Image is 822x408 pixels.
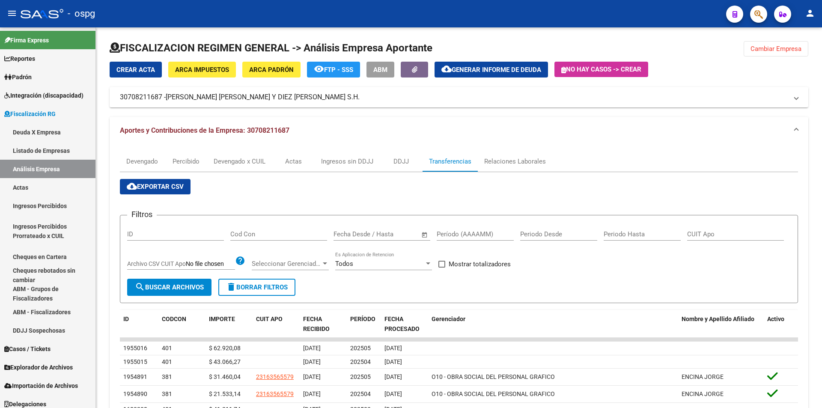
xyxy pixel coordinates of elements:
span: IMPORTE [209,316,235,322]
button: FTP - SSS [307,62,360,77]
mat-panel-title: 30708211687 - [120,92,788,102]
span: 1954891 [123,373,147,380]
mat-icon: menu [7,8,17,18]
span: Cambiar Empresa [751,45,801,53]
span: 1955016 [123,345,147,351]
span: [DATE] [384,390,402,397]
button: Generar informe de deuda [435,62,548,77]
span: 202504 [350,358,371,365]
button: Crear Acta [110,62,162,77]
datatable-header-cell: IMPORTE [205,310,253,338]
span: PERÍODO [350,316,375,322]
div: DDJJ [393,157,409,166]
span: 202505 [350,373,371,380]
mat-expansion-panel-header: 30708211687 -[PERSON_NAME] [PERSON_NAME] Y DIEZ [PERSON_NAME] S.H. [110,87,808,107]
span: ENCINA JORGE [682,373,724,380]
span: Generar informe de deuda [452,66,541,74]
div: Transferencias [429,157,471,166]
mat-icon: person [805,8,815,18]
span: 401 [162,358,172,365]
span: 202504 [350,390,371,397]
span: 23163565579 [256,373,294,380]
span: 381 [162,373,172,380]
button: Open calendar [420,230,430,240]
span: $ 43.066,27 [209,358,241,365]
span: - ospg [68,4,95,23]
span: O10 - OBRA SOCIAL DEL PERSONAL GRAFICO [432,373,555,380]
div: Percibido [173,157,200,166]
span: 1954890 [123,390,147,397]
span: 202505 [350,345,371,351]
span: [DATE] [384,373,402,380]
datatable-header-cell: PERÍODO [347,310,381,338]
span: Todos [335,260,353,268]
button: Cambiar Empresa [744,41,808,57]
span: Mostrar totalizadores [449,259,511,269]
span: Activo [767,316,784,322]
button: Exportar CSV [120,179,191,194]
mat-icon: delete [226,282,236,292]
input: Start date [334,230,361,238]
datatable-header-cell: FECHA PROCESADO [381,310,428,338]
span: Nombre y Apellido Afiliado [682,316,754,322]
span: CUIT APO [256,316,283,322]
div: Ingresos sin DDJJ [321,157,373,166]
span: ARCA Padrón [249,66,294,74]
span: No hay casos -> Crear [561,66,641,73]
datatable-header-cell: CODCON [158,310,188,338]
span: ENCINA JORGE [682,390,724,397]
mat-expansion-panel-header: Aportes y Contribuciones de la Empresa: 30708211687 [110,117,808,144]
span: [DATE] [384,358,402,365]
div: Actas [285,157,302,166]
datatable-header-cell: ID [120,310,158,338]
mat-icon: remove_red_eye [314,64,324,74]
datatable-header-cell: Activo [764,310,798,338]
div: Relaciones Laborales [484,157,546,166]
span: FECHA RECIBIDO [303,316,330,332]
span: [DATE] [303,358,321,365]
span: Reportes [4,54,35,63]
span: Gerenciador [432,316,465,322]
span: ARCA Impuestos [175,66,229,74]
input: Archivo CSV CUIT Apo [186,260,235,268]
button: ABM [366,62,394,77]
mat-icon: help [235,256,245,266]
span: Aportes y Contribuciones de la Empresa: 30708211687 [120,126,289,134]
button: Borrar Filtros [218,279,295,296]
span: $ 31.460,04 [209,373,241,380]
span: Casos / Tickets [4,344,51,354]
span: $ 62.920,08 [209,345,241,351]
mat-icon: search [135,282,145,292]
span: CODCON [162,316,186,322]
span: Buscar Archivos [135,283,204,291]
span: ID [123,316,129,322]
button: Buscar Archivos [127,279,211,296]
mat-icon: cloud_download [127,181,137,191]
span: [DATE] [303,373,321,380]
span: Explorador de Archivos [4,363,73,372]
span: $ 21.533,14 [209,390,241,397]
span: Borrar Filtros [226,283,288,291]
button: ARCA Impuestos [168,62,236,77]
span: 401 [162,345,172,351]
iframe: Intercom live chat [793,379,813,399]
div: Devengado x CUIL [214,157,265,166]
datatable-header-cell: CUIT APO [253,310,300,338]
datatable-header-cell: FECHA RECIBIDO [300,310,347,338]
span: 23163565579 [256,390,294,397]
span: O10 - OBRA SOCIAL DEL PERSONAL GRAFICO [432,390,555,397]
span: [PERSON_NAME] [PERSON_NAME] Y DIEZ [PERSON_NAME] S.H. [166,92,360,102]
span: Firma Express [4,36,49,45]
span: [DATE] [303,345,321,351]
span: Importación de Archivos [4,381,78,390]
datatable-header-cell: Gerenciador [428,310,678,338]
span: Fiscalización RG [4,109,56,119]
span: FTP - SSS [324,66,353,74]
span: 381 [162,390,172,397]
span: Padrón [4,72,32,82]
span: Archivo CSV CUIT Apo [127,260,186,267]
span: Crear Acta [116,66,155,74]
span: 1955015 [123,358,147,365]
h1: FISCALIZACION REGIMEN GENERAL -> Análisis Empresa Aportante [110,41,432,55]
div: Devengado [126,157,158,166]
